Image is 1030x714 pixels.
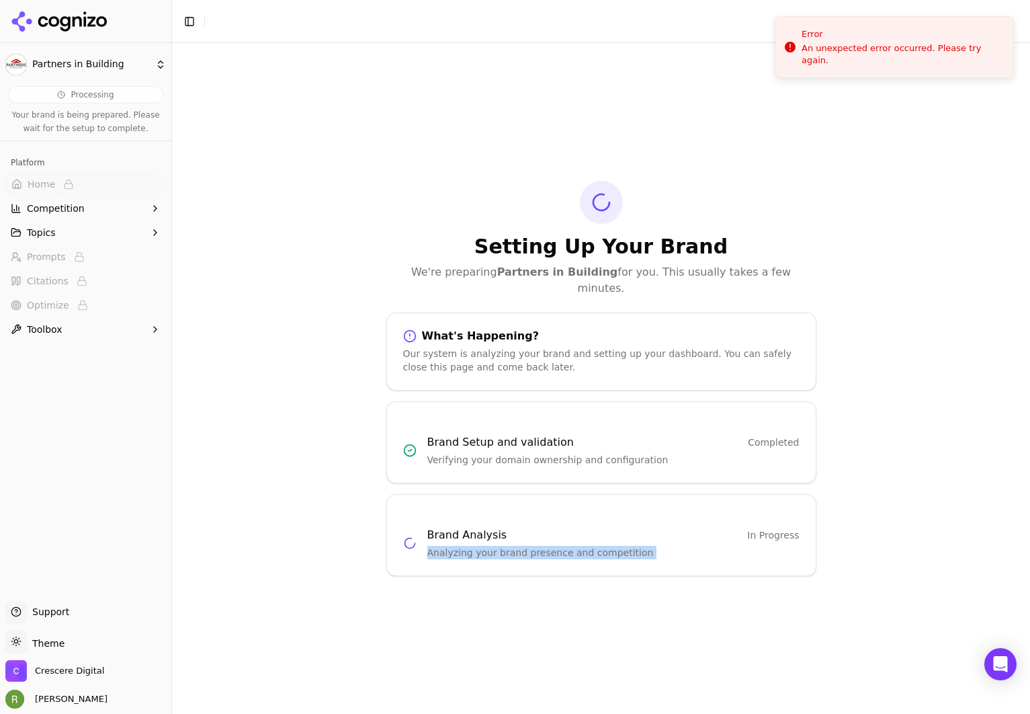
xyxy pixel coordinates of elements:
[747,528,799,542] span: In Progress
[748,436,799,449] span: Completed
[403,347,800,374] div: Our system is analyzing your brand and setting up your dashboard. You can safely close this page ...
[403,329,800,343] div: What's Happening?
[386,264,816,296] p: We're preparing for you. This usually takes a few minutes.
[386,235,816,259] h1: Setting Up Your Brand
[5,54,27,75] img: Partners in Building
[427,453,800,467] p: Verifying your domain ownership and configuration
[5,660,27,682] img: Crescere Digital
[35,665,104,677] span: Crescere Digital
[30,693,108,705] span: [PERSON_NAME]
[27,299,69,312] span: Optimize
[27,202,85,215] span: Competition
[5,319,166,340] button: Toolbox
[27,605,69,619] span: Support
[427,527,507,543] h3: Brand Analysis
[5,198,166,219] button: Competition
[27,250,66,264] span: Prompts
[27,323,62,336] span: Toolbox
[427,434,574,450] h3: Brand Setup and validation
[5,690,24,709] img: Ryan Boe
[71,89,114,100] span: Processing
[8,109,163,135] p: Your brand is being prepared. Please wait for the setup to complete.
[5,660,104,682] button: Open organization switcher
[27,226,56,239] span: Topics
[28,177,55,191] span: Home
[497,266,618,278] strong: Partners in Building
[32,58,150,71] span: Partners in Building
[5,690,108,709] button: Open user button
[984,648,1017,680] div: Open Intercom Messenger
[5,152,166,173] div: Platform
[27,274,69,288] span: Citations
[427,546,800,559] p: Analyzing your brand presence and competition
[5,222,166,243] button: Topics
[802,28,1002,41] div: Error
[27,638,65,649] span: Theme
[802,42,1002,67] div: An unexpected error occurred. Please try again.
